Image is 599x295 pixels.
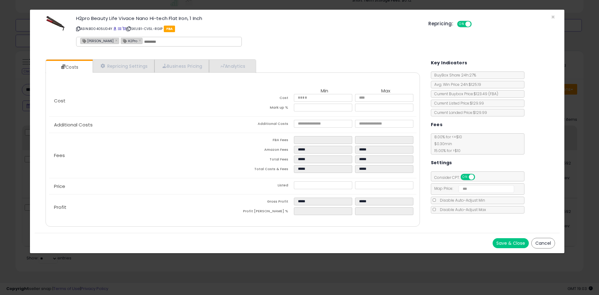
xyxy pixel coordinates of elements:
a: × [139,37,143,43]
p: Profit [49,205,233,210]
span: H2Pro [121,38,137,43]
a: Business Pricing [154,60,209,72]
p: Price [49,184,233,189]
span: OFF [471,22,481,27]
h5: Settings [431,159,452,167]
span: ON [458,22,465,27]
span: $0.30 min [431,141,452,146]
span: Disable Auto-Adjust Max [437,207,486,212]
span: Current Landed Price: $129.99 [431,110,487,115]
a: Costs [46,61,92,73]
a: × [115,37,119,43]
button: Save & Close [493,238,529,248]
td: Total Fees [233,155,294,165]
td: Total Costs & Fees [233,165,294,175]
td: Profit [PERSON_NAME] % [233,207,294,217]
td: Cost [233,94,294,104]
a: Repricing Settings [93,60,154,72]
a: Your listing only [122,26,126,31]
td: Listed [233,181,294,191]
td: FBA Fees [233,136,294,146]
th: Min [294,88,355,94]
span: BuyBox Share 24h: 27% [431,72,476,78]
p: Fees [49,153,233,158]
h3: H2pro Beauty Life Vivace Nano Hi-tech Flat Iron, 1 Inch [76,16,419,21]
p: Cost [49,98,233,103]
span: $123.49 [474,91,498,96]
td: Additional Costs [233,120,294,130]
h5: Repricing: [428,21,453,26]
span: [PERSON_NAME] [80,38,114,43]
p: ASIN: B00405UD4Y | SKU: B1-CVSL-RGIP [76,24,419,34]
h5: Key Indicators [431,59,467,67]
span: ON [461,175,469,180]
span: ( FBA ) [488,91,498,96]
a: All offer listings [118,26,121,31]
span: OFF [474,175,484,180]
span: Avg. Win Price 24h: $125.19 [431,82,481,87]
h5: Fees [431,121,443,129]
span: × [551,12,555,22]
td: Amazon Fees [233,146,294,155]
p: Additional Costs [49,122,233,127]
img: 41+Fp-f2ahL._SL60_.jpg [46,16,65,32]
a: Analytics [209,60,255,72]
span: FBA [164,26,175,32]
span: Map Price: [431,186,514,191]
span: 15.00 % for > $10 [431,148,460,153]
a: BuyBox page [113,26,117,31]
th: Max [355,88,416,94]
td: Gross Profit [233,198,294,207]
span: Current Listed Price: $129.99 [431,101,484,106]
span: Current Buybox Price: [431,91,498,96]
span: Disable Auto-Adjust Min [437,198,485,203]
button: Cancel [531,238,555,248]
span: 8.00 % for <= $10 [431,134,462,153]
span: Consider CPT: [431,175,483,180]
td: Mark up % [233,104,294,113]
